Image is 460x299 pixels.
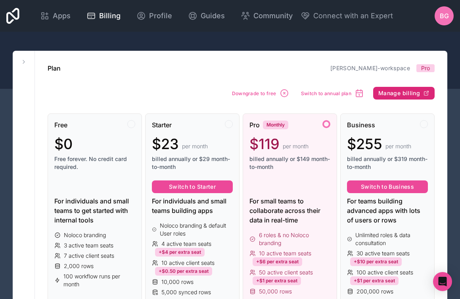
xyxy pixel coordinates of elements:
[161,259,215,267] span: 10 active client seats
[34,7,77,25] a: Apps
[356,268,413,276] span: 100 active client seats
[350,276,399,285] div: +$1 per extra seat
[253,276,301,285] div: +$1 per extra seat
[80,7,127,25] a: Billing
[378,90,420,97] span: Manage billing
[356,287,393,295] span: 200,000 rows
[99,10,121,21] span: Billing
[385,142,411,150] span: per month
[149,10,172,21] span: Profile
[249,155,330,171] span: billed annually or $149 month-to-month
[253,10,293,21] span: Community
[48,63,61,73] h1: Plan
[249,196,330,225] div: For small teams to collaborate across their data in real-time
[54,155,135,171] span: Free forever. No credit card required.
[347,180,428,193] button: Switch to Business
[155,248,205,257] div: +$4 per extra seat
[152,180,233,193] button: Switch to Starter
[283,142,309,150] span: per month
[54,136,73,152] span: $0
[161,278,194,286] span: 10,000 rows
[54,120,67,130] span: Free
[356,249,410,257] span: 30 active team seats
[440,11,449,21] span: BG
[54,196,135,225] div: For individuals and small teams to get started with internal tools
[249,136,280,152] span: $119
[347,155,428,171] span: billed annually or $319 month-to-month
[259,287,292,295] span: 50,000 rows
[152,136,179,152] span: $23
[64,231,106,239] span: Noloco branding
[433,272,452,291] div: Open Intercom Messenger
[253,257,302,266] div: +$6 per extra seat
[161,288,211,296] span: 5,000 synced rows
[161,240,211,248] span: 4 active team seats
[64,241,113,249] span: 3 active team seats
[259,249,311,257] span: 10 active team seats
[63,272,135,288] span: 100 workflow runs per month
[182,7,231,25] a: Guides
[347,196,428,225] div: For teams building advanced apps with lots of users or rows
[53,10,71,21] span: Apps
[330,65,410,71] a: [PERSON_NAME]-workspace
[152,120,172,130] span: Starter
[313,10,393,21] span: Connect with an Expert
[301,90,351,96] span: Switch to annual plan
[232,90,276,96] span: Downgrade to free
[201,10,225,21] span: Guides
[130,7,178,25] a: Profile
[234,7,299,25] a: Community
[350,257,402,266] div: +$10 per extra seat
[355,231,428,247] span: Unlimited roles & data consultation
[347,136,382,152] span: $255
[152,196,233,215] div: For individuals and small teams building apps
[301,10,393,21] button: Connect with an Expert
[182,142,208,150] span: per month
[421,64,430,72] span: Pro
[373,87,435,100] button: Manage billing
[263,121,288,129] div: Monthly
[347,120,375,130] span: Business
[64,252,114,260] span: 7 active client seats
[160,222,233,238] span: Noloco branding & default User roles
[64,262,94,270] span: 2,000 rows
[259,268,313,276] span: 50 active client seats
[298,86,367,101] button: Switch to annual plan
[155,267,212,276] div: +$0.50 per extra seat
[259,231,330,247] span: 6 roles & no Noloco branding
[249,120,260,130] span: Pro
[152,155,233,171] span: billed annually or $29 month-to-month
[229,86,292,101] button: Downgrade to free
